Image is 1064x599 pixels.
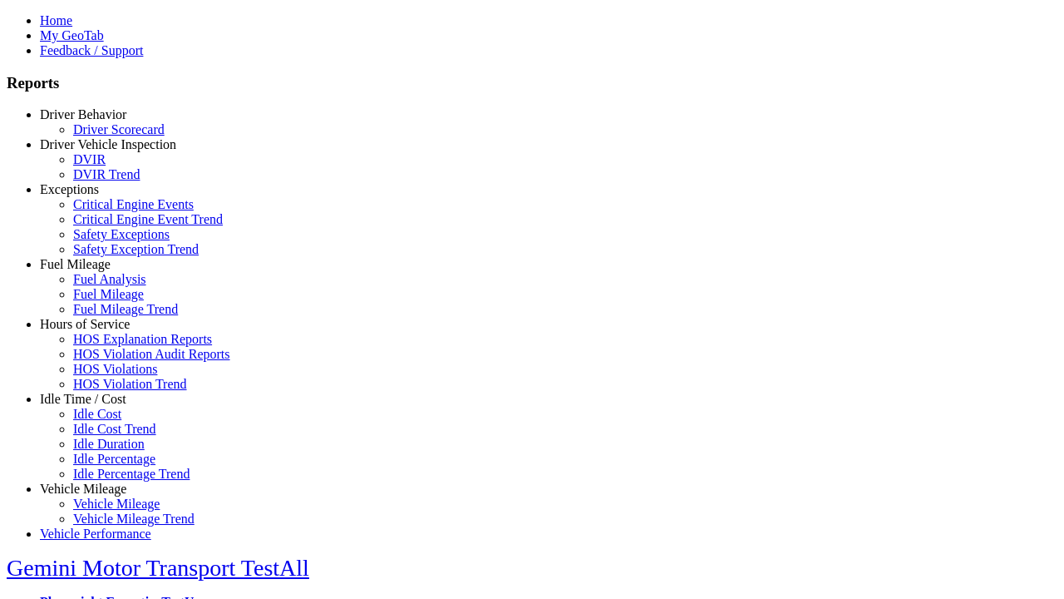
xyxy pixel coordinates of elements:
[40,137,176,151] a: Driver Vehicle Inspection
[7,74,1057,92] h3: Reports
[73,122,165,136] a: Driver Scorecard
[73,332,212,346] a: HOS Explanation Reports
[73,467,190,481] a: Idle Percentage Trend
[73,452,155,466] a: Idle Percentage
[73,362,157,376] a: HOS Violations
[73,512,195,526] a: Vehicle Mileage Trend
[73,212,223,226] a: Critical Engine Event Trend
[40,527,151,541] a: Vehicle Performance
[73,302,178,316] a: Fuel Mileage Trend
[40,317,130,331] a: Hours of Service
[73,347,230,361] a: HOS Violation Audit Reports
[40,257,111,271] a: Fuel Mileage
[73,272,146,286] a: Fuel Analysis
[40,28,104,42] a: My GeoTab
[40,107,126,121] a: Driver Behavior
[73,497,160,511] a: Vehicle Mileage
[73,422,156,436] a: Idle Cost Trend
[73,407,121,421] a: Idle Cost
[73,197,194,211] a: Critical Engine Events
[73,227,170,241] a: Safety Exceptions
[40,392,126,406] a: Idle Time / Cost
[40,43,143,57] a: Feedback / Support
[73,377,187,391] a: HOS Violation Trend
[73,152,106,166] a: DVIR
[73,242,199,256] a: Safety Exception Trend
[40,182,99,196] a: Exceptions
[40,13,72,27] a: Home
[73,287,144,301] a: Fuel Mileage
[73,167,140,181] a: DVIR Trend
[40,482,126,496] a: Vehicle Mileage
[7,555,309,581] a: Gemini Motor Transport TestAll
[73,437,145,451] a: Idle Duration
